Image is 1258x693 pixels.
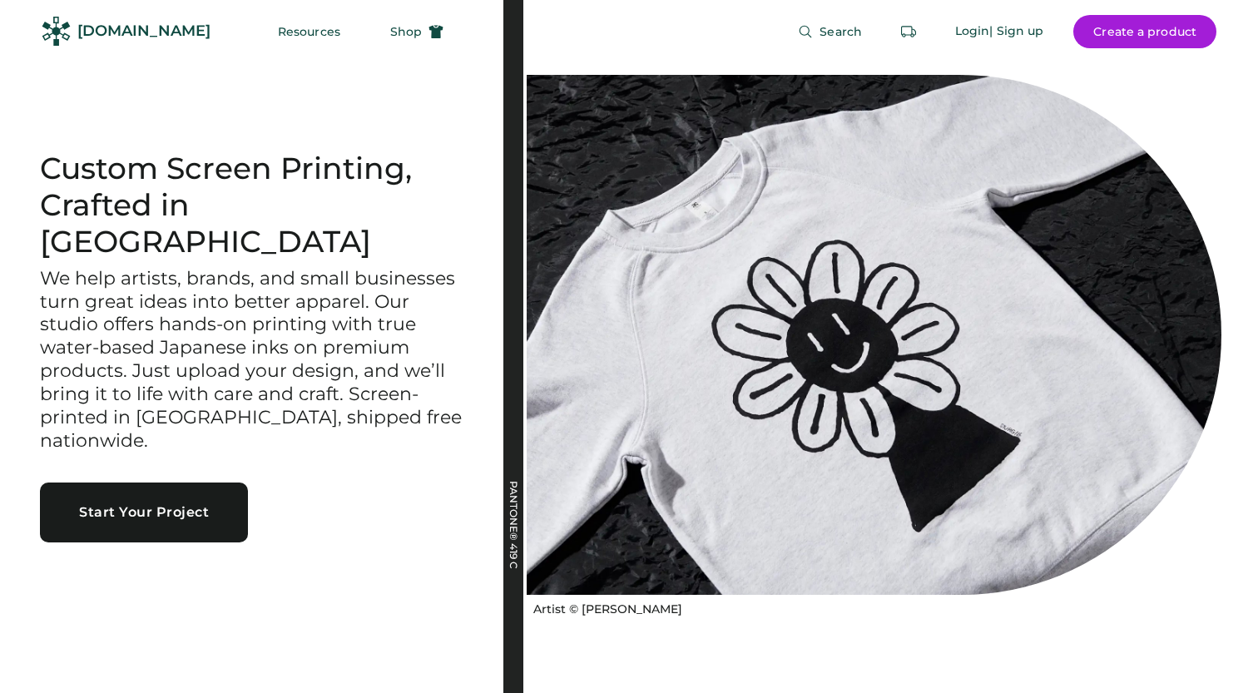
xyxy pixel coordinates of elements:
div: [DOMAIN_NAME] [77,21,210,42]
h3: We help artists, brands, and small businesses turn great ideas into better apparel. Our studio of... [40,267,463,453]
div: Login [955,23,990,40]
h1: Custom Screen Printing, Crafted in [GEOGRAPHIC_DATA] [40,151,463,260]
div: | Sign up [989,23,1043,40]
img: Rendered Logo - Screens [42,17,71,46]
div: Artist © [PERSON_NAME] [533,601,682,618]
a: Artist © [PERSON_NAME] [527,595,682,618]
button: Search [778,15,882,48]
button: Retrieve an order [892,15,925,48]
button: Create a product [1073,15,1216,48]
button: Start Your Project [40,483,248,542]
div: PANTONE® 419 C [508,481,518,647]
span: Shop [390,26,422,37]
button: Resources [258,15,360,48]
button: Shop [370,15,463,48]
span: Search [820,26,862,37]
